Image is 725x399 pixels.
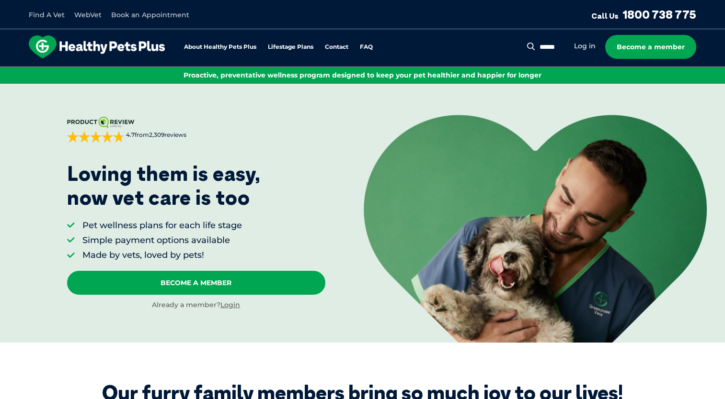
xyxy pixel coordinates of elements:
[29,35,165,58] img: hpp-logo
[268,44,313,50] a: Lifestage Plans
[67,271,325,295] a: Become A Member
[111,11,189,19] a: Book an Appointment
[525,42,537,51] button: Search
[67,117,325,143] a: 4.7from2,309reviews
[591,7,696,22] a: Call Us1800 738 775
[125,131,186,139] span: from
[360,44,373,50] a: FAQ
[184,44,256,50] a: About Healthy Pets Plus
[67,131,125,143] div: 4.7 out of 5 stars
[325,44,348,50] a: Contact
[126,131,135,138] strong: 4.7
[220,300,240,309] a: Login
[74,11,102,19] a: WebVet
[184,71,541,79] span: Proactive, preventative wellness program designed to keep your pet healthier and happier for longer
[67,162,261,210] p: Loving them is easy, now vet care is too
[82,220,242,232] li: Pet wellness plans for each life stage
[605,35,696,59] a: Become a member
[364,115,707,343] img: <p>Loving them is easy, <br /> now vet care is too</p>
[591,11,619,21] span: Call Us
[82,234,242,246] li: Simple payment options available
[574,42,596,51] a: Log in
[82,249,242,261] li: Made by vets, loved by pets!
[67,300,325,310] div: Already a member?
[149,131,186,138] span: 2,309 reviews
[29,11,65,19] a: Find A Vet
